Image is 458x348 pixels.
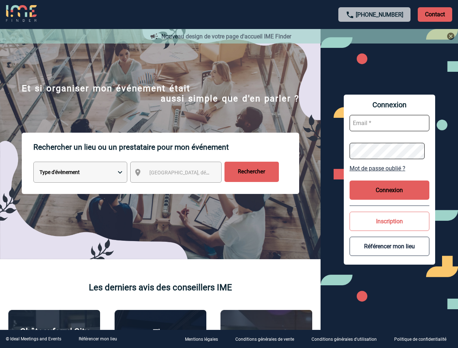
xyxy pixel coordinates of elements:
p: Conditions générales de vente [235,337,294,342]
p: Politique de confidentialité [394,337,446,342]
a: Politique de confidentialité [388,336,458,343]
a: Conditions générales d'utilisation [306,336,388,343]
a: Référencer mon lieu [79,336,117,341]
a: Conditions générales de vente [230,336,306,343]
p: Conditions générales d'utilisation [311,337,377,342]
div: © Ideal Meetings and Events [6,336,61,341]
a: Mentions légales [179,336,230,343]
p: Mentions légales [185,337,218,342]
